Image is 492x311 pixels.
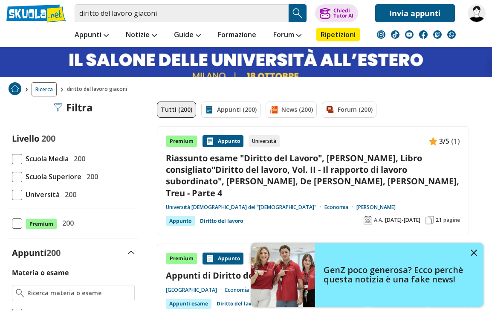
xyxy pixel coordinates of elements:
label: Livello [12,133,39,144]
div: Appunti esame [166,299,211,309]
a: Diritto del lavoro [217,299,260,309]
a: [PERSON_NAME] [356,204,396,211]
span: 3/5 [439,136,449,147]
a: Diritto del lavoro [200,216,243,226]
span: pagine [443,217,460,224]
span: 200 [46,247,61,259]
img: Cerca appunti, riassunti o versioni [291,7,304,20]
a: Forum (200) [322,102,376,118]
img: Appunti contenuto [429,137,437,145]
a: Guide [172,28,203,43]
span: [DATE]-[DATE] [385,217,420,224]
span: Premium [26,218,57,230]
img: Apri e chiudi sezione [128,251,135,254]
a: Tutti (200) [157,102,196,118]
a: Università [DEMOGRAPHIC_DATA] del "[DEMOGRAPHIC_DATA]" [166,204,324,211]
a: Riassunto esame "Diritto del Lavoro", [PERSON_NAME], Libro consigliato"Diritto del lavoro, Vol. I... [166,152,460,199]
img: Ricerca materia o esame [16,289,24,297]
a: Appunti [72,28,111,43]
a: Formazione [216,28,258,43]
img: Filtra filtri mobile [54,103,63,112]
span: 200 [83,171,98,182]
span: diritto del lavoro giaconi [67,82,130,96]
a: GenZ poco generosa? Ecco perchè questa notizia è una fake news! [251,243,483,307]
img: tiktok [391,30,399,39]
div: Appunto [166,216,195,226]
span: (1) [451,136,460,147]
img: facebook [419,30,428,39]
img: WhatsApp [447,30,456,39]
img: Anno accademico [364,216,372,224]
span: 200 [61,189,76,200]
a: Appunti di Diritto del lavoro [166,270,460,281]
a: Notizie [124,28,159,43]
div: Università [249,253,280,264]
button: ChiediTutor AI [315,4,358,22]
a: Economia [324,204,356,211]
img: Pagine [425,216,434,224]
div: Premium [166,253,197,264]
span: 200 [70,153,85,164]
span: 200 [59,218,74,229]
a: Appunti (200) [201,102,260,118]
label: Appunti [12,247,61,259]
span: Scuola Media [22,153,69,164]
span: Scuola Superiore [22,171,81,182]
img: Home [9,82,21,95]
h4: GenZ poco generosa? Ecco perchè questa notizia è una fake news! [324,265,464,284]
span: Università [22,189,60,200]
input: Ricerca materia o esame [27,289,131,297]
a: Home [9,82,21,96]
div: Premium [166,135,197,147]
img: close [471,250,477,256]
img: marika.tinto [468,4,486,22]
img: twitch [433,30,442,39]
a: Economia [225,287,257,294]
span: A.A. [374,217,383,224]
img: instagram [377,30,385,39]
img: Appunti contenuto [206,254,214,263]
img: Forum filtro contenuto [326,105,334,114]
span: 200 [41,133,55,144]
a: Ripetizioni [316,28,360,41]
div: Filtra [54,102,93,113]
a: Forum [271,28,304,43]
a: Invia appunti [375,4,455,22]
div: Appunto [203,135,243,147]
div: Università [249,135,280,147]
span: 21 [436,217,442,224]
button: Search Button [289,4,307,22]
img: Appunti filtro contenuto [205,105,214,114]
img: News filtro contenuto [269,105,278,114]
input: Cerca appunti, riassunti o versioni [75,4,289,22]
a: [GEOGRAPHIC_DATA] [166,287,225,294]
img: Appunti contenuto [206,137,214,145]
a: Ricerca [32,82,57,96]
div: Chiedi Tutor AI [333,8,353,18]
label: Materia o esame [12,268,69,277]
a: News (200) [266,102,317,118]
div: Appunto [203,253,243,264]
img: youtube [405,30,414,39]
